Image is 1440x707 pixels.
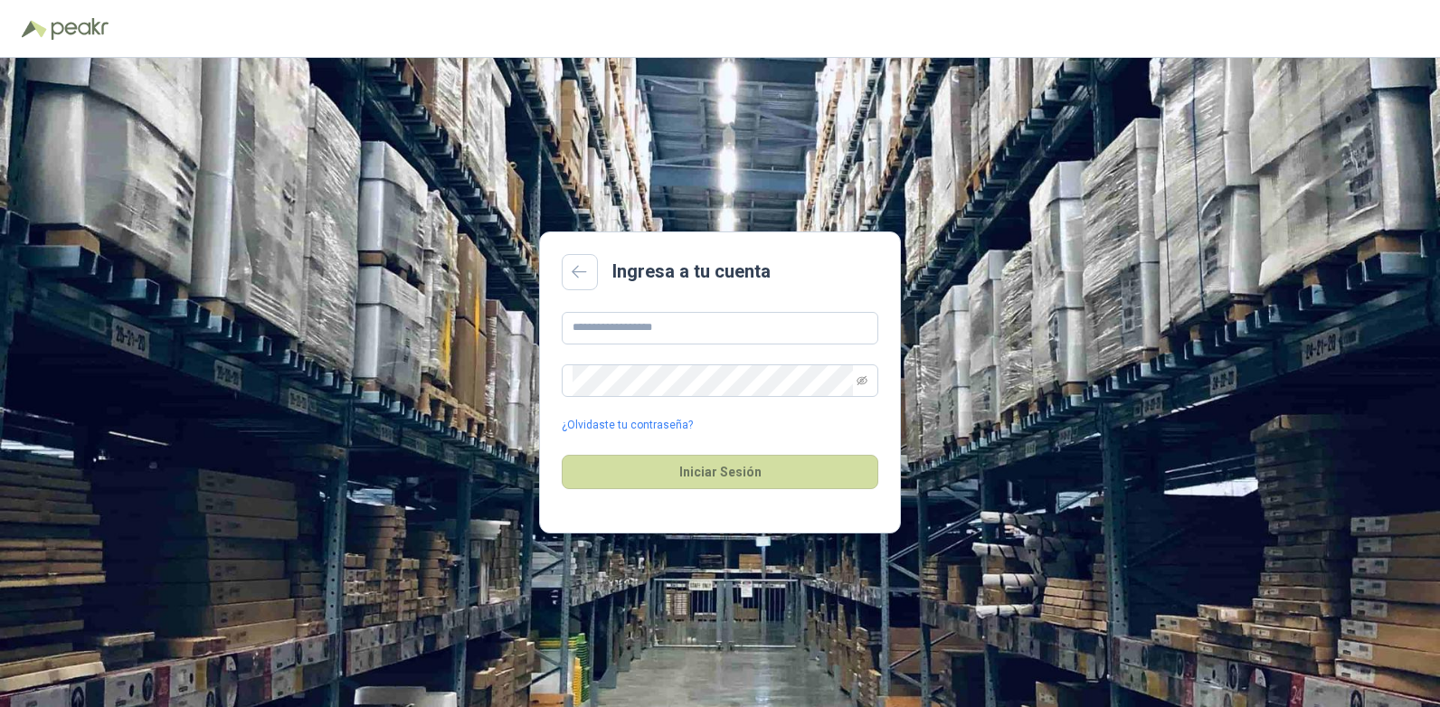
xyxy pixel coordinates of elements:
[562,455,878,489] button: Iniciar Sesión
[562,417,693,434] a: ¿Olvidaste tu contraseña?
[857,375,867,386] span: eye-invisible
[612,258,771,286] h2: Ingresa a tu cuenta
[22,20,47,38] img: Logo
[51,18,109,40] img: Peakr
